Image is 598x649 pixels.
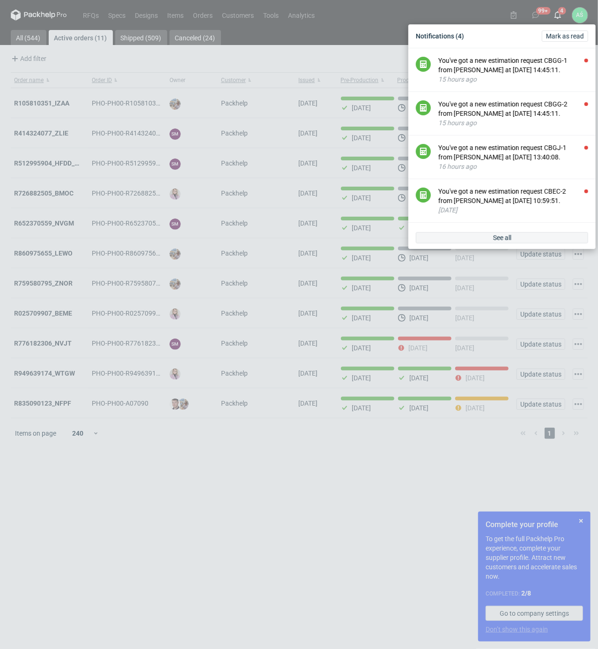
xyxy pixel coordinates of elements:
a: See all [416,232,588,243]
div: You've got a new estimation request CBGG-1 from [PERSON_NAME] at [DATE] 14:45:11. [438,56,588,75]
div: 15 hours ago [438,118,588,128]
div: You've got a new estimation request CBEC-2 from [PERSON_NAME] at [DATE] 10:59:51. [438,187,588,205]
div: 15 hours ago [438,75,588,84]
div: Notifications (4) [412,28,592,44]
span: See all [493,234,511,241]
button: You've got a new estimation request CBGJ-1 from [PERSON_NAME] at [DATE] 13:40:08.16 hours ago [438,143,588,171]
button: You've got a new estimation request CBGG-2 from [PERSON_NAME] at [DATE] 14:45:11.15 hours ago [438,99,588,128]
div: [DATE] [438,205,588,215]
div: You've got a new estimation request CBGG-2 from [PERSON_NAME] at [DATE] 14:45:11. [438,99,588,118]
button: You've got a new estimation request CBEC-2 from [PERSON_NAME] at [DATE] 10:59:51.[DATE] [438,187,588,215]
div: You've got a new estimation request CBGJ-1 from [PERSON_NAME] at [DATE] 13:40:08. [438,143,588,162]
span: Mark as read [546,33,584,39]
div: 16 hours ago [438,162,588,171]
button: You've got a new estimation request CBGG-1 from [PERSON_NAME] at [DATE] 14:45:11.15 hours ago [438,56,588,84]
button: Mark as read [542,30,588,42]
